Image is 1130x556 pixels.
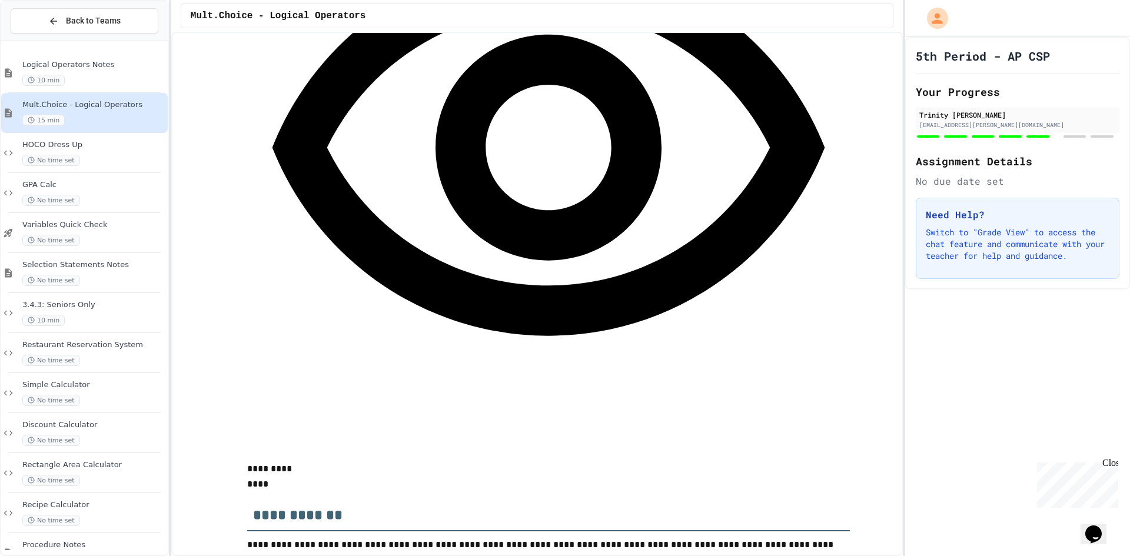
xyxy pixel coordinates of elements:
[1032,458,1118,508] iframe: chat widget
[22,115,65,126] span: 15 min
[916,48,1050,64] h1: 5th Period - AP CSP
[22,180,165,190] span: GPA Calc
[22,435,80,446] span: No time set
[916,84,1119,100] h2: Your Progress
[22,380,165,390] span: Simple Calculator
[919,121,1116,129] div: [EMAIL_ADDRESS][PERSON_NAME][DOMAIN_NAME]
[191,9,366,23] span: Mult.Choice - Logical Operators
[916,174,1119,188] div: No due date set
[1081,509,1118,544] iframe: chat widget
[66,15,121,27] span: Back to Teams
[926,208,1109,222] h3: Need Help?
[11,8,158,34] button: Back to Teams
[22,460,165,470] span: Rectangle Area Calculator
[22,260,165,270] span: Selection Statements Notes
[22,140,165,150] span: HOCO Dress Up
[22,540,165,550] span: Procedure Notes
[22,75,65,86] span: 10 min
[22,300,165,310] span: 3.4.3: Seniors Only
[5,5,81,75] div: Chat with us now!Close
[22,155,80,166] span: No time set
[22,515,80,526] span: No time set
[22,395,80,406] span: No time set
[22,100,165,110] span: Mult.Choice - Logical Operators
[22,475,80,486] span: No time set
[22,500,165,510] span: Recipe Calculator
[919,109,1116,120] div: Trinity [PERSON_NAME]
[22,420,165,430] span: Discount Calculator
[22,275,80,286] span: No time set
[916,153,1119,169] h2: Assignment Details
[22,235,80,246] span: No time set
[22,60,165,70] span: Logical Operators Notes
[915,5,951,32] div: My Account
[22,355,80,366] span: No time set
[926,227,1109,262] p: Switch to "Grade View" to access the chat feature and communicate with your teacher for help and ...
[22,315,65,326] span: 10 min
[22,340,165,350] span: Restaurant Reservation System
[22,220,165,230] span: Variables Quick Check
[22,195,80,206] span: No time set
